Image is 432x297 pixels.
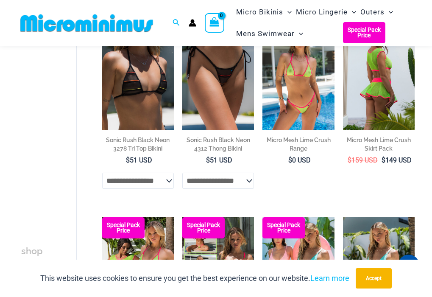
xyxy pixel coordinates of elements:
[236,23,295,45] span: Mens Swimwear
[382,156,412,164] bdi: 149 USD
[288,156,311,164] bdi: 0 USD
[182,222,225,233] b: Special Pack Price
[102,222,145,233] b: Special Pack Price
[206,156,210,164] span: $
[295,23,303,45] span: Menu Toggle
[21,246,43,271] span: shopping
[348,156,351,164] span: $
[310,274,349,283] a: Learn more
[234,23,305,45] a: Mens SwimwearMenu ToggleMenu Toggle
[182,22,254,130] img: Sonic Rush Black Neon 4312 Thong Bikini 01
[206,156,232,164] bdi: 51 USD
[343,22,415,130] a: Skirt Pack Lime Micro Mesh Lime Crush 366 Crop Top 511 skirt 04Micro Mesh Lime Crush 366 Crop Top...
[348,1,356,23] span: Menu Toggle
[234,1,294,23] a: Micro BikinisMenu ToggleMenu Toggle
[126,156,152,164] bdi: 51 USD
[296,1,348,23] span: Micro Lingerie
[126,156,130,164] span: $
[102,22,174,130] a: Sonic Rush Black Neon 3278 Tri Top 01Sonic Rush Black Neon 3278 Tri Top 4312 Thong Bikini 08Sonic...
[21,48,98,217] iframe: TrustedSite Certified
[17,14,156,33] img: MM SHOP LOGO FLAT
[102,22,174,130] img: Sonic Rush Black Neon 3278 Tri Top 01
[343,136,415,156] a: Micro Mesh Lime Crush Skirt Pack
[358,1,395,23] a: OutersMenu ToggleMenu Toggle
[288,156,292,164] span: $
[182,136,254,156] a: Sonic Rush Black Neon 4312 Thong Bikini
[360,1,385,23] span: Outers
[262,22,334,130] img: Micro Mesh Lime Crush 312 Tri Top 229 Cheeky 01
[262,222,305,233] b: Special Pack Price
[102,136,174,156] a: Sonic Rush Black Neon 3278 Tri Top Bikini
[343,136,415,153] h2: Micro Mesh Lime Crush Skirt Pack
[189,19,196,27] a: Account icon link
[102,136,174,153] h2: Sonic Rush Black Neon 3278 Tri Top Bikini
[173,18,180,28] a: Search icon link
[382,156,385,164] span: $
[385,1,393,23] span: Menu Toggle
[283,1,292,23] span: Menu Toggle
[294,1,358,23] a: Micro LingerieMenu ToggleMenu Toggle
[356,268,392,289] button: Accept
[40,272,349,285] p: This website uses cookies to ensure you get the best experience on our website.
[262,136,334,156] a: Micro Mesh Lime Crush Range
[343,22,415,130] img: Micro Mesh Lime Crush 366 Crop Top 511 skirt 04
[205,13,224,33] a: View Shopping Cart, empty
[262,136,334,153] h2: Micro Mesh Lime Crush Range
[262,22,334,130] a: Micro Mesh Lime Crush 312 Tri Top 229 Cheeky 01Micro Mesh Lime Crush 366 Crop Top 229 Cheeky 03Mi...
[182,22,254,130] a: Sonic Rush Black Neon 4312 Thong Bikini 01Sonic Rush Black Neon 4312 Thong Bikini 02Sonic Rush Bl...
[343,27,385,38] b: Special Pack Price
[348,156,378,164] bdi: 159 USD
[236,1,283,23] span: Micro Bikinis
[182,136,254,153] h2: Sonic Rush Black Neon 4312 Thong Bikini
